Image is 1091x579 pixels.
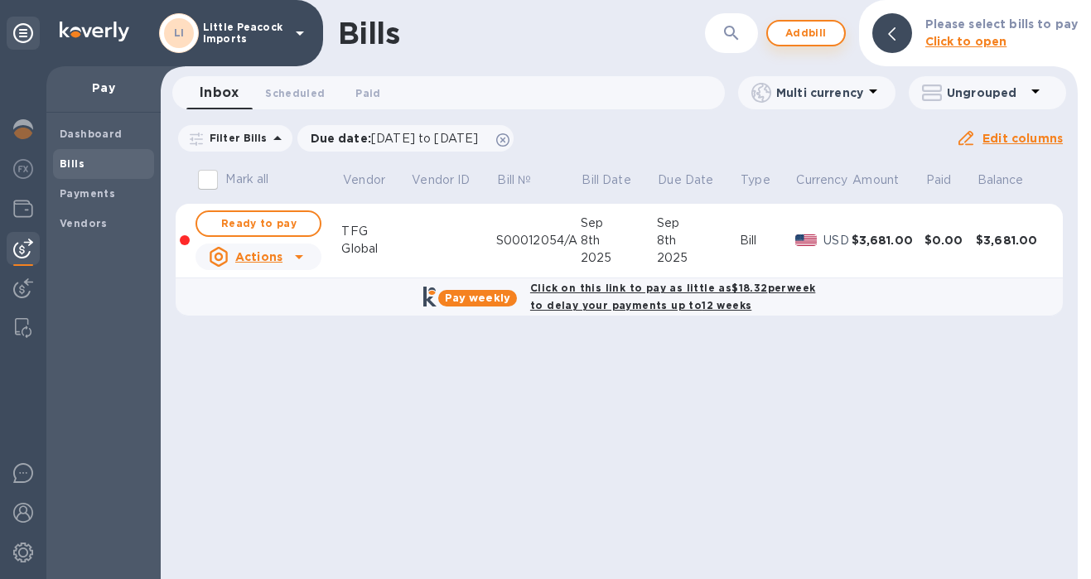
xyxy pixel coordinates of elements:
div: Due date:[DATE] to [DATE] [297,125,514,152]
p: Due date : [311,130,487,147]
p: Filter Bills [203,131,268,145]
div: Unpin categories [7,17,40,50]
p: Vendor ID [412,171,470,189]
div: Sep [657,215,740,232]
p: Multi currency [776,84,863,101]
span: Due Date [658,171,735,189]
p: Mark all [225,171,268,188]
b: LI [174,27,185,39]
b: Dashboard [60,128,123,140]
span: Bill № [497,171,553,189]
div: 2025 [657,249,740,267]
b: Bills [60,157,84,170]
span: Amount [852,171,920,189]
img: Logo [60,22,129,41]
span: Type [741,171,792,189]
div: Global [341,240,410,258]
u: Edit columns [982,132,1063,145]
span: Paid [926,171,973,189]
p: Vendor [343,171,385,189]
span: Scheduled [265,84,325,102]
span: [DATE] to [DATE] [371,132,478,145]
span: Vendor [343,171,407,189]
img: USD [795,234,818,246]
button: Ready to pay [196,210,321,237]
b: Pay weekly [445,292,510,304]
p: Bill № [497,171,531,189]
img: Wallets [13,199,33,219]
b: Vendors [60,217,108,229]
div: TFG [341,223,410,240]
p: Type [741,171,770,189]
div: $0.00 [924,232,976,248]
p: Ungrouped [947,84,1026,101]
span: Add bill [781,23,831,43]
div: 8th [581,232,657,249]
span: Ready to pay [210,214,307,234]
p: Little Peacock Imports [203,22,286,45]
u: Actions [235,250,282,263]
b: Please select bills to pay [925,17,1078,31]
div: Sep [581,215,657,232]
span: Vendor ID [412,171,491,189]
span: Balance [978,171,1045,189]
div: $3,681.00 [976,232,1049,248]
span: Bill Date [582,171,652,189]
span: Paid [355,84,380,102]
div: 8th [657,232,740,249]
div: $3,681.00 [852,232,924,248]
b: Payments [60,187,115,200]
b: Click on this link to pay as little as $18.32 per week to delay your payments up to 12 weeks [530,282,815,311]
div: S00012054/A [496,232,581,249]
img: Foreign exchange [13,159,33,179]
div: 2025 [581,249,657,267]
p: Currency [796,171,847,189]
div: Bill [740,232,795,249]
p: Pay [60,80,147,96]
b: Click to open [925,35,1007,48]
h1: Bills [338,16,399,51]
p: Balance [978,171,1024,189]
p: Paid [926,171,952,189]
p: Due Date [658,171,713,189]
p: Bill Date [582,171,630,189]
p: Amount [852,171,899,189]
button: Addbill [766,20,846,46]
span: Inbox [200,81,239,104]
p: USD [823,232,851,249]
